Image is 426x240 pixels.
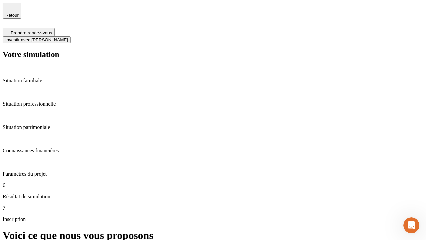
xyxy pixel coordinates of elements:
[3,36,71,43] button: Investir avec [PERSON_NAME]
[3,182,423,188] p: 6
[11,30,52,35] span: Prendre rendez-vous
[5,37,68,42] span: Investir avec [PERSON_NAME]
[3,28,55,36] button: Prendre rendez-vous
[3,205,423,211] p: 7
[5,13,19,18] span: Retour
[3,124,423,130] p: Situation patrimoniale
[3,194,423,200] p: Résultat de simulation
[3,171,423,177] p: Paramètres du projet
[403,217,419,233] iframe: Intercom live chat
[3,216,423,222] p: Inscription
[3,148,423,154] p: Connaissances financières
[3,3,21,19] button: Retour
[3,101,423,107] p: Situation professionnelle
[3,78,423,84] p: Situation familiale
[3,50,423,59] h2: Votre simulation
